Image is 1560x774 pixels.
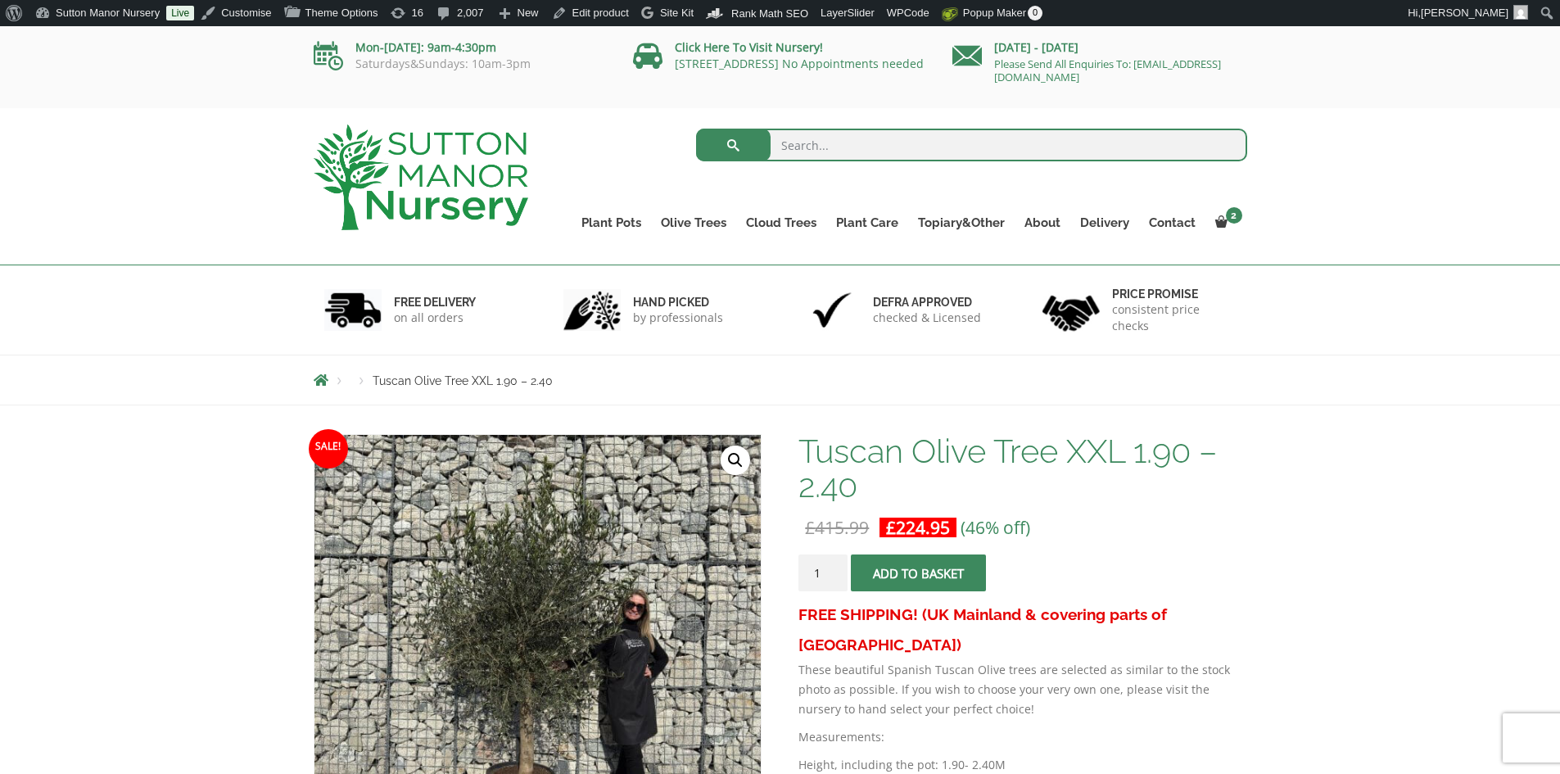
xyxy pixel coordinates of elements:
a: Olive Trees [651,211,736,234]
h1: Tuscan Olive Tree XXL 1.90 – 2.40 [798,434,1246,503]
span: [PERSON_NAME] [1421,7,1508,19]
img: 4.jpg [1042,285,1100,335]
span: Site Kit [660,7,694,19]
h6: hand picked [633,295,723,310]
p: Saturdays&Sundays: 10am-3pm [314,57,608,70]
input: Product quantity [798,554,848,591]
a: Please Send All Enquiries To: [EMAIL_ADDRESS][DOMAIN_NAME] [994,57,1221,84]
button: Add to basket [851,554,986,591]
span: £ [805,516,815,539]
span: (46% off) [961,516,1030,539]
h6: Defra approved [873,295,981,310]
a: View full-screen image gallery [721,446,750,475]
p: [DATE] - [DATE] [952,38,1247,57]
p: Measurements: [798,727,1246,747]
p: by professionals [633,310,723,326]
bdi: 224.95 [886,516,950,539]
input: Search... [696,129,1247,161]
a: Delivery [1070,211,1139,234]
span: £ [886,516,896,539]
h6: FREE DELIVERY [394,295,476,310]
span: 2 [1226,207,1242,224]
a: 2 [1205,211,1247,234]
nav: Breadcrumbs [314,373,1247,387]
p: on all orders [394,310,476,326]
p: checked & Licensed [873,310,981,326]
p: These beautiful Spanish Tuscan Olive trees are selected as similar to the stock photo as possible... [798,660,1246,719]
a: Contact [1139,211,1205,234]
span: Tuscan Olive Tree XXL 1.90 – 2.40 [373,374,553,387]
a: About [1015,211,1070,234]
img: 3.jpg [803,289,861,331]
span: 0 [1028,6,1042,20]
bdi: 415.99 [805,516,869,539]
p: Mon-[DATE]: 9am-4:30pm [314,38,608,57]
p: consistent price checks [1112,301,1237,334]
span: Rank Math SEO [731,7,808,20]
a: Plant Pots [572,211,651,234]
img: logo [314,124,528,230]
h3: FREE SHIPPING! (UK Mainland & covering parts of [GEOGRAPHIC_DATA]) [798,600,1246,660]
a: Live [166,6,194,20]
span: Sale! [309,429,348,468]
a: Click Here To Visit Nursery! [675,39,823,55]
img: 1.jpg [324,289,382,331]
a: Cloud Trees [736,211,826,234]
a: Plant Care [826,211,908,234]
a: Topiary&Other [908,211,1015,234]
h6: Price promise [1112,287,1237,301]
img: 2.jpg [563,289,621,331]
a: [STREET_ADDRESS] No Appointments needed [675,56,924,71]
